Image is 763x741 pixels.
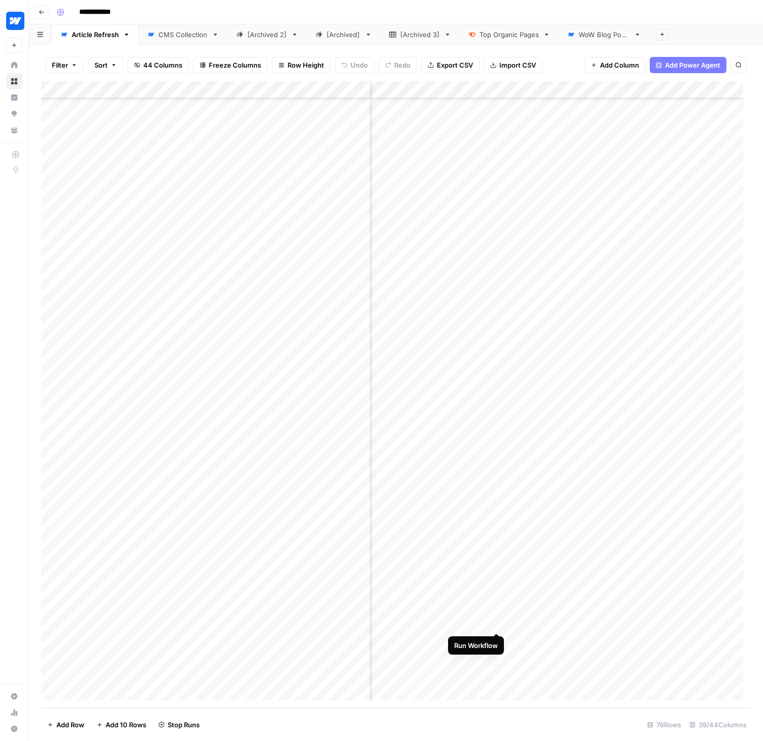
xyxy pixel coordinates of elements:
[143,60,182,70] span: 44 Columns
[6,89,22,106] a: Insights
[6,106,22,122] a: Opportunities
[158,29,208,40] div: CMS Collection
[45,57,84,73] button: Filter
[6,12,24,30] img: Webflow Logo
[437,60,473,70] span: Export CSV
[228,24,307,45] a: [Archived 2]
[139,24,228,45] a: CMS Collection
[72,29,119,40] div: Article Refresh
[650,57,726,73] button: Add Power Agent
[6,721,22,737] button: Help + Support
[272,57,331,73] button: Row Height
[394,60,410,70] span: Redo
[380,24,460,45] a: [Archived 3]
[41,717,90,733] button: Add Row
[106,720,146,730] span: Add 10 Rows
[6,57,22,73] a: Home
[351,60,368,70] span: Undo
[128,57,189,73] button: 44 Columns
[247,29,287,40] div: [Archived 2]
[288,60,324,70] span: Row Height
[90,717,152,733] button: Add 10 Rows
[6,704,22,721] a: Usage
[52,60,68,70] span: Filter
[484,57,543,73] button: Import CSV
[665,60,720,70] span: Add Power Agent
[335,57,374,73] button: Undo
[307,24,380,45] a: [Archived]
[209,60,261,70] span: Freeze Columns
[685,717,751,733] div: 39/44 Columns
[643,717,685,733] div: 76 Rows
[378,57,417,73] button: Redo
[6,122,22,138] a: Your Data
[480,29,539,40] div: Top Organic Pages
[327,29,361,40] div: [Archived]
[152,717,206,733] button: Stop Runs
[168,720,200,730] span: Stop Runs
[559,24,650,45] a: WoW Blog Posts
[52,24,139,45] a: Article Refresh
[421,57,480,73] button: Export CSV
[94,60,108,70] span: Sort
[454,640,498,651] div: Run Workflow
[579,29,630,40] div: WoW Blog Posts
[584,57,646,73] button: Add Column
[193,57,268,73] button: Freeze Columns
[6,73,22,89] a: Browse
[6,688,22,704] a: Settings
[499,60,536,70] span: Import CSV
[600,60,639,70] span: Add Column
[56,720,84,730] span: Add Row
[460,24,559,45] a: Top Organic Pages
[400,29,440,40] div: [Archived 3]
[6,8,22,34] button: Workspace: Webflow
[88,57,123,73] button: Sort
